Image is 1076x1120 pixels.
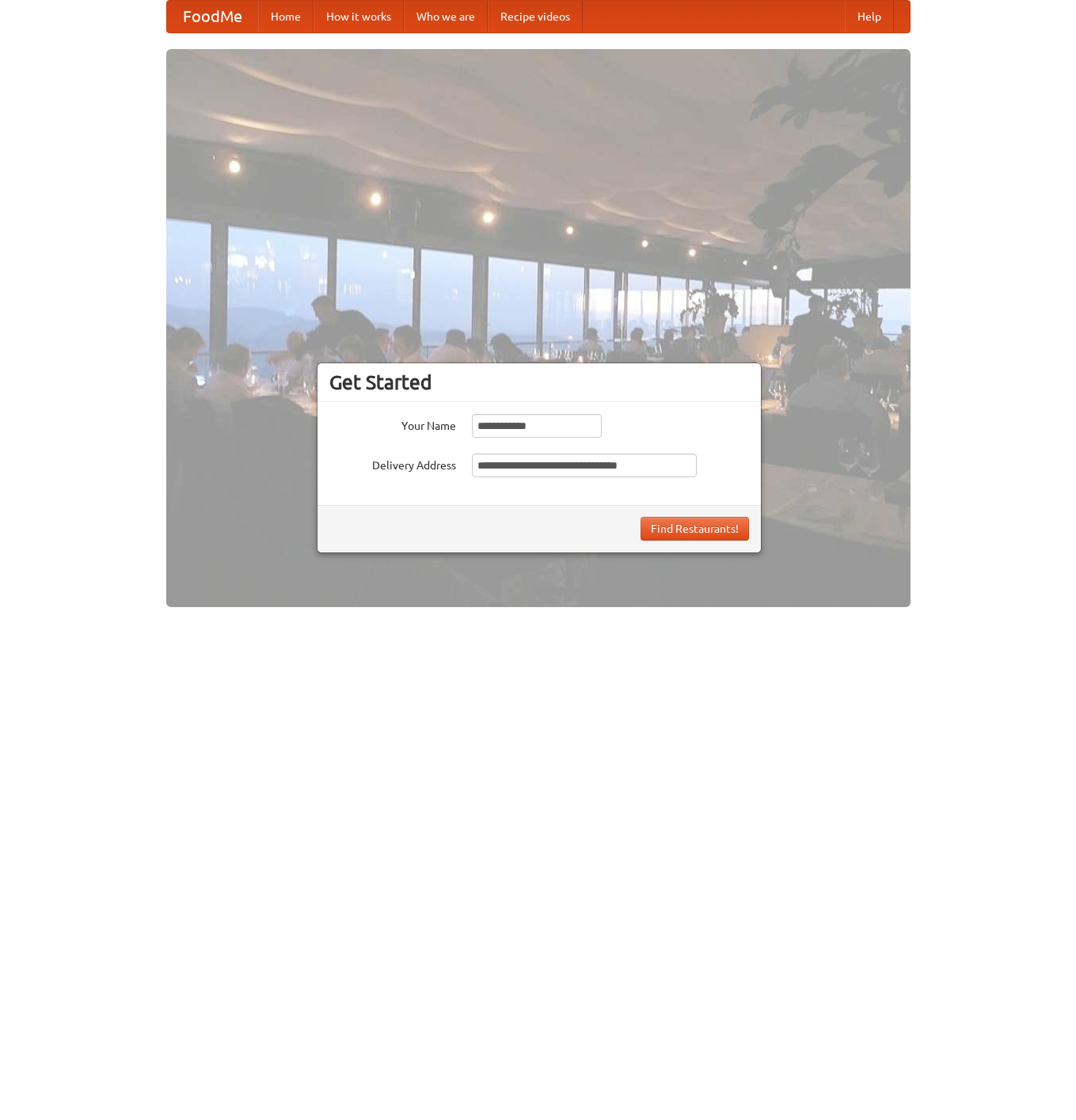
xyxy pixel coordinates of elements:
a: Help [845,1,894,32]
a: FoodMe [167,1,258,32]
a: Home [258,1,314,32]
h3: Get Started [329,370,749,394]
label: Your Name [329,414,456,434]
label: Delivery Address [329,454,456,473]
a: Recipe videos [488,1,583,32]
a: Who we are [404,1,488,32]
a: How it works [314,1,404,32]
button: Find Restaurants! [641,517,749,541]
